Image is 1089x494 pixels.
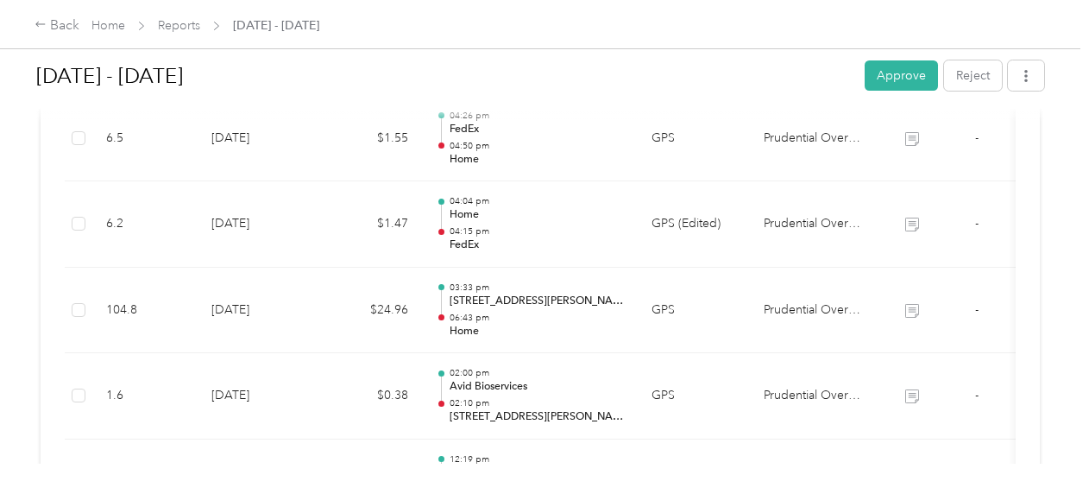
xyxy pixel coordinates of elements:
td: GPS [638,96,750,182]
td: $1.55 [318,96,422,182]
a: Home [91,18,125,33]
div: Back [35,16,79,36]
td: [DATE] [198,268,318,354]
p: 12:19 pm [450,453,624,465]
p: 03:33 pm [450,282,624,294]
p: [STREET_ADDRESS][PERSON_NAME] [450,409,624,425]
td: GPS [638,353,750,440]
td: $1.47 [318,181,422,268]
p: [STREET_ADDRESS][PERSON_NAME] [450,294,624,309]
td: GPS (Edited) [638,181,750,268]
td: GPS [638,268,750,354]
p: Home [450,207,624,223]
p: Avid Bioservices [450,379,624,395]
button: Approve [865,60,938,91]
h1: Sep 1 - 30, 2025 [36,55,853,97]
td: 6.2 [92,181,198,268]
td: 6.5 [92,96,198,182]
p: 04:04 pm [450,195,624,207]
p: FedEx [450,122,624,137]
p: Home [450,152,624,168]
td: Prudential Overall Supply [750,181,879,268]
td: $0.38 [318,353,422,440]
td: [DATE] [198,181,318,268]
p: FedEx [450,237,624,253]
span: - [975,216,979,231]
td: [DATE] [198,96,318,182]
td: Prudential Overall Supply [750,96,879,182]
span: - [975,130,979,145]
td: $24.96 [318,268,422,354]
td: Prudential Overall Supply [750,268,879,354]
td: 104.8 [92,268,198,354]
iframe: Everlance-gr Chat Button Frame [992,397,1089,494]
span: - [975,388,979,402]
span: - [975,302,979,317]
p: 02:00 pm [450,367,624,379]
p: 04:50 pm [450,140,624,152]
td: [DATE] [198,353,318,440]
button: Reject [944,60,1002,91]
p: 02:10 pm [450,397,624,409]
p: 04:15 pm [450,225,624,237]
span: [DATE] - [DATE] [233,16,319,35]
td: Prudential Overall Supply [750,353,879,440]
p: 06:43 pm [450,312,624,324]
p: Home [450,324,624,339]
td: 1.6 [92,353,198,440]
a: Reports [158,18,200,33]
